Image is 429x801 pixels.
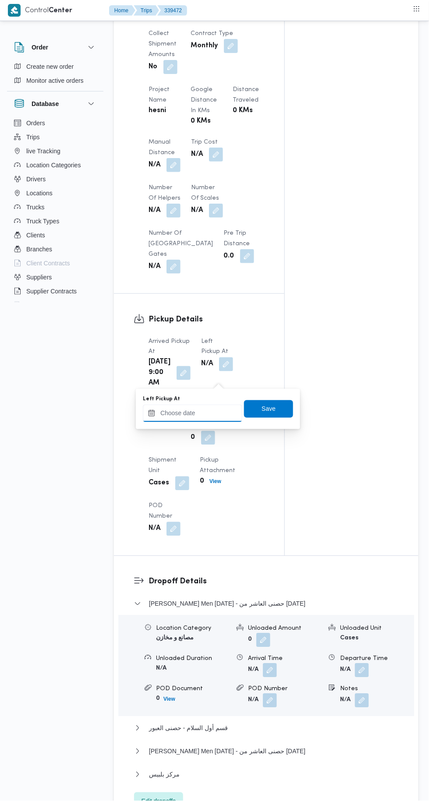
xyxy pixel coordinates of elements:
[149,87,170,103] span: Project Name
[191,41,218,51] b: Monthly
[248,685,322,694] div: POD Number
[26,286,77,296] span: Supplier Contracts
[11,144,100,158] button: live Tracking
[160,694,179,705] button: View
[156,666,167,671] b: N/A
[26,75,84,86] span: Monitor active orders
[149,314,265,325] h3: Pickup Details
[11,256,100,270] button: Client Contracts
[262,404,276,414] span: Save
[11,172,100,186] button: Drivers
[26,146,60,156] span: live Tracking
[149,339,190,355] span: Arrived Pickup At
[149,458,177,474] span: Shipment Unit
[26,216,59,226] span: Truck Types
[8,4,21,17] img: X8yXhbKr1z7QwAAAABJRU5ErkJggg==
[200,476,204,487] b: 0
[26,188,53,198] span: Locations
[156,696,160,702] b: 0
[134,723,399,734] button: قسم أول السلام - حصنى العبور
[223,230,250,247] span: Pre Trip Distance
[200,458,235,474] span: Pickup Attachment
[191,116,211,127] b: 0 KMs
[11,284,100,298] button: Supplier Contracts
[149,746,305,757] span: [PERSON_NAME] Men [DATE] - حصنى العاشر من [DATE]
[26,174,46,184] span: Drivers
[7,116,103,306] div: Database
[206,476,225,487] button: View
[248,654,322,663] div: Arrival Time
[11,130,100,144] button: Trips
[156,685,230,694] div: POD Document
[149,769,180,780] span: مركز بلبيس
[49,7,72,14] b: Center
[26,118,45,128] span: Orders
[156,635,194,641] b: مصانع و مخازن
[340,685,414,694] div: Notes
[340,635,358,641] b: Cases
[11,242,100,256] button: Branches
[26,202,44,212] span: Trucks
[149,478,169,489] b: Cases
[26,61,74,72] span: Create new order
[11,214,100,228] button: Truck Types
[149,524,160,534] b: N/A
[26,272,52,282] span: Suppliers
[32,99,59,109] h3: Database
[191,433,195,443] b: 0
[191,149,203,160] b: N/A
[11,298,100,312] button: Devices
[11,74,100,88] button: Monitor active orders
[149,357,170,389] b: [DATE] 9:00 AM
[143,396,180,403] label: Left Pickup At
[14,99,96,109] button: Database
[149,62,157,72] b: No
[191,185,219,201] span: Number of Scales
[149,160,160,170] b: N/A
[134,599,399,609] button: [PERSON_NAME] Men [DATE] - حصنى العاشر من [DATE]
[201,359,213,370] b: N/A
[340,697,351,703] b: N/A
[149,599,305,609] span: [PERSON_NAME] Men [DATE] - حصنى العاشر من [DATE]
[248,667,259,673] b: N/A
[134,746,399,757] button: [PERSON_NAME] Men [DATE] - حصنى العاشر من [DATE]
[11,270,100,284] button: Suppliers
[163,696,175,702] b: View
[26,244,52,254] span: Branches
[149,31,177,57] span: Collect Shipment Amounts
[7,60,103,91] div: Order
[244,400,293,418] button: Save
[191,205,203,216] b: N/A
[118,615,414,716] div: [PERSON_NAME] Men [DATE] - حصنى العاشر من [DATE]
[149,261,160,272] b: N/A
[26,258,70,268] span: Client Contracts
[26,160,81,170] span: Location Categories
[11,116,100,130] button: Orders
[340,654,414,663] div: Departure Time
[233,87,259,103] span: Distance Traveled
[191,87,217,113] span: Google distance in KMs
[191,31,233,36] span: Contract Type
[134,5,159,16] button: Trips
[11,200,100,214] button: Trucks
[191,139,218,145] span: Trip Cost
[11,228,100,242] button: Clients
[11,158,100,172] button: Location Categories
[149,205,160,216] b: N/A
[248,697,259,703] b: N/A
[149,230,213,257] span: Number of [GEOGRAPHIC_DATA] Gates
[11,60,100,74] button: Create new order
[109,5,135,16] button: Home
[11,186,100,200] button: Locations
[149,576,399,588] h3: Dropoff Details
[149,106,166,116] b: hesni
[32,42,48,53] h3: Order
[248,624,322,633] div: Unloaded Amount
[209,479,221,485] b: View
[149,185,181,201] span: Number of Helpers
[14,42,96,53] button: Order
[149,503,172,519] span: POD Number
[149,723,228,734] span: قسم أول السلام - حصنى العبور
[340,667,351,673] b: N/A
[248,637,252,642] b: 0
